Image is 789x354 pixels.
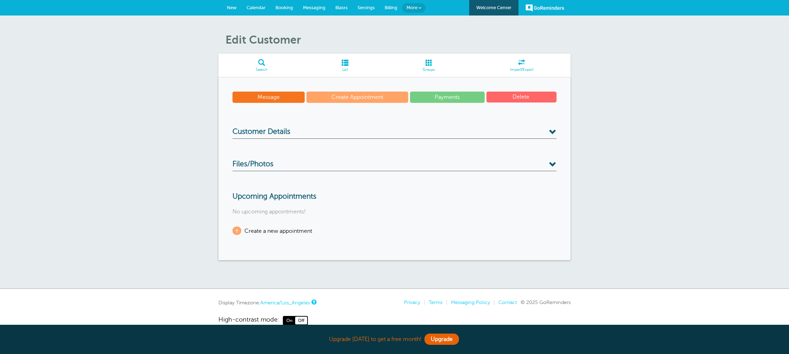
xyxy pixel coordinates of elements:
button: Delete [486,92,557,103]
span: Customer Details [232,128,290,136]
span: On [284,317,295,324]
span: © 2025 GoReminders [521,299,571,305]
a: America/Los_Angeles [260,300,310,305]
a: Create Appointment [306,92,408,103]
span: High-contrast mode: [218,316,279,325]
a: List [305,54,385,77]
a: This is the timezone being used to display dates and times to you on this device. Click the timez... [311,300,316,304]
a: High-contrast mode: On Off [218,316,571,325]
li: | [420,299,425,305]
a: Messaging Policy [451,299,490,305]
span: Files/Photos [232,160,273,169]
span: List [309,68,382,72]
p: No upcoming appointments! [232,209,557,215]
span: Messaging [303,5,325,10]
span: Settings [358,5,375,10]
a: Message [232,92,305,103]
a: + Create a new appointment [232,228,312,234]
a: Contact [498,299,517,305]
a: Privacy [404,299,420,305]
a: Import/Export [472,54,571,77]
a: Search [218,54,305,77]
h1: Edit Customer [225,33,571,46]
h3: Upcoming Appointments [232,192,557,201]
span: Booking [275,5,293,10]
a: More [402,3,425,13]
span: Import/Export [476,68,567,72]
a: Groups [385,54,473,77]
span: New [227,5,237,10]
span: Groups [389,68,469,72]
span: Blasts [335,5,348,10]
span: Search [222,68,302,72]
span: + [232,226,241,235]
div: Upgrade [DATE] to get a free month! [218,332,571,347]
li: | [490,299,495,305]
a: Payments [410,92,485,103]
a: Terms [429,299,442,305]
span: Calendar [247,5,266,10]
a: Upgrade [424,334,459,345]
span: Create a new appointment [244,228,312,234]
li: | [442,299,447,305]
div: Display Timezone: [218,299,316,306]
span: Billing [385,5,397,10]
span: More [406,5,417,10]
span: Off [295,317,307,324]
